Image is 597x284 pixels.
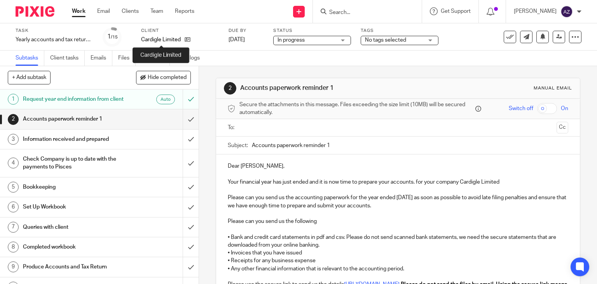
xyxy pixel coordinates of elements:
h1: Information received and prepared [23,133,124,145]
small: /15 [111,35,118,39]
p: Dear [PERSON_NAME], [228,162,569,170]
label: Subject: [228,142,248,149]
p: • Bank and credit card statements in pdf and csv. Please do not send scanned bank statements, we ... [228,233,569,249]
p: • Receipts for any business expense [228,257,569,265]
p: • Invoices that you have issued [228,249,569,257]
p: Your financial year has just ended and it is now time to prepare your accounts. for your company ... [228,178,569,186]
div: 7 [8,222,19,233]
div: 1 [8,94,19,105]
a: Work [72,7,86,15]
label: Due by [229,28,264,34]
a: Email [97,7,110,15]
div: Yearly accounts and tax return - Automatic - December 2023 [16,36,93,44]
a: Emails [91,51,112,66]
img: Pixie [16,6,54,17]
div: Auto [156,95,175,104]
div: 3 [8,134,19,145]
label: Client [141,28,219,34]
div: Manual email [534,85,572,91]
span: On [561,105,568,112]
p: Please can you send us the following [228,217,569,225]
div: 9 [8,261,19,272]
p: Please can you send us the accounting paperwork for the year ended [DATE] as soon as possible to ... [228,194,569,210]
div: 2 [224,82,236,95]
h1: Produce Accounts and Tax Return [23,261,124,273]
span: [DATE] [229,37,245,42]
img: svg%3E [560,5,573,18]
label: To: [228,124,236,131]
span: Switch off [509,105,533,112]
p: Cardigle Limited [141,36,181,44]
h1: Queries with client [23,221,124,233]
div: Yearly accounts and tax return - Automatic - [DATE] [16,36,93,44]
button: Cc [557,122,568,133]
span: Get Support [441,9,471,14]
button: + Add subtask [8,71,51,84]
a: Audit logs [176,51,206,66]
span: Hide completed [148,75,187,81]
div: 2 [8,114,19,125]
h1: Set Up Workbook [23,201,124,213]
h1: Request year end information from client [23,93,124,105]
div: 8 [8,242,19,252]
label: Task [16,28,93,34]
h1: Check Company is up to date with the payments to Pisces [23,153,124,173]
label: Tags [361,28,438,34]
p: [PERSON_NAME] [514,7,557,15]
button: Hide completed [136,71,191,84]
span: In progress [278,37,305,43]
h1: Accounts paperwork reminder 1 [23,113,124,125]
h1: Completed workbook [23,241,124,253]
a: Subtasks [16,51,44,66]
div: 6 [8,202,19,212]
p: • Any other financial information that is relevant to the accounting period. [228,265,569,273]
label: Status [273,28,351,34]
a: Client tasks [50,51,85,66]
div: 4 [8,158,19,168]
span: No tags selected [365,37,406,43]
input: Search [328,9,398,16]
a: Team [150,7,163,15]
a: Reports [175,7,194,15]
a: Notes (0) [141,51,170,66]
div: 1 [107,32,118,41]
a: Files [118,51,136,66]
h1: Bookkeeping [23,181,124,193]
h1: Accounts paperwork reminder 1 [240,84,414,92]
a: Clients [122,7,139,15]
div: 5 [8,182,19,193]
span: Secure the attachments in this message. Files exceeding the size limit (10MB) will be secured aut... [239,101,474,117]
